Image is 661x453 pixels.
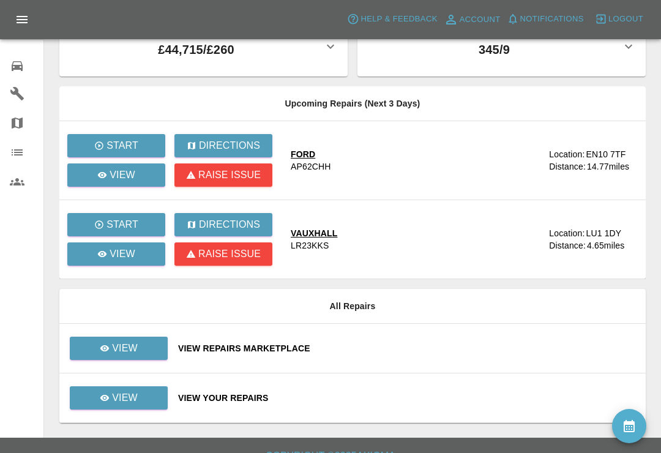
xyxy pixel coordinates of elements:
[59,16,348,77] button: Total Revenue All Time / Allocated:£44,715/£260
[586,148,626,160] div: EN10 7TF
[112,391,138,405] p: View
[291,227,337,239] div: VAUXHALL
[174,134,272,157] button: Directions
[67,134,165,157] button: Start
[59,86,646,121] th: Upcoming Repairs (Next 3 Days)
[549,227,636,252] a: Location:LU1 1DYDistance:4.65miles
[174,163,272,187] button: Raise issue
[549,160,586,173] div: Distance:
[291,148,331,160] div: FORD
[460,13,501,27] span: Account
[178,342,636,354] a: View Repairs Marketplace
[7,5,37,34] button: Open drawer
[69,40,323,59] p: £44,715 / £260
[67,213,165,236] button: Start
[360,12,437,26] span: Help & Feedback
[59,289,646,324] th: All Repairs
[110,168,135,182] p: View
[106,217,138,232] p: Start
[344,10,440,29] button: Help & Feedback
[549,148,636,173] a: Location:EN10 7TFDistance:14.77miles
[112,341,138,356] p: View
[587,239,636,252] div: 4.65 miles
[178,392,636,404] a: View Your Repairs
[520,12,584,26] span: Notifications
[504,10,587,29] button: Notifications
[198,247,261,261] p: Raise issue
[608,12,643,26] span: Logout
[199,217,260,232] p: Directions
[587,160,636,173] div: 14.77 miles
[70,386,168,410] a: View
[291,239,329,252] div: LR23KKS
[69,343,168,353] a: View
[592,10,646,29] button: Logout
[67,242,165,266] a: View
[198,168,261,182] p: Raise issue
[549,148,584,160] div: Location:
[106,138,138,153] p: Start
[357,16,646,77] button: # of Jobs Allocated All Time / Month:345/9
[586,227,621,239] div: LU1 1DY
[174,242,272,266] button: Raise issue
[291,160,331,173] div: AP62CHH
[110,247,135,261] p: View
[67,163,165,187] a: View
[367,40,621,59] p: 345 / 9
[612,409,646,443] button: availability
[549,227,584,239] div: Location:
[549,239,586,252] div: Distance:
[291,227,539,252] a: VAUXHALLLR23KKS
[441,10,504,29] a: Account
[199,138,260,153] p: Directions
[70,337,168,360] a: View
[174,213,272,236] button: Directions
[69,392,168,402] a: View
[291,148,539,173] a: FORDAP62CHH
